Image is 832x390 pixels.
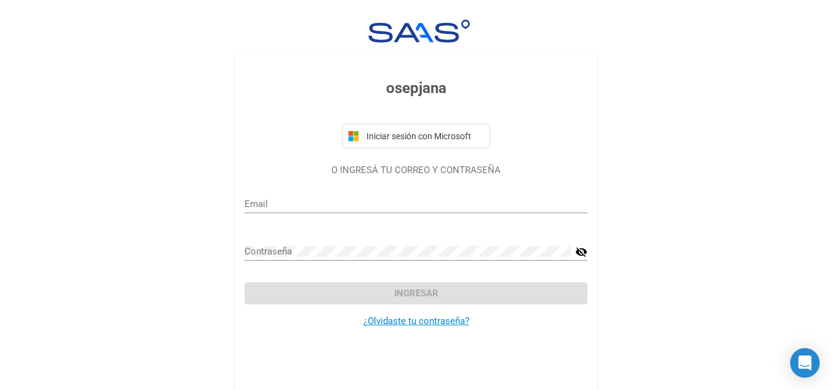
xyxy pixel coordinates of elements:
mat-icon: visibility_off [575,245,588,259]
button: Iniciar sesión con Microsoft [342,124,490,148]
a: ¿Olvidaste tu contraseña? [363,315,469,327]
h3: osepjana [244,77,588,99]
span: Iniciar sesión con Microsoft [364,131,485,141]
span: Ingresar [394,288,438,299]
button: Ingresar [244,282,588,304]
p: O INGRESÁ TU CORREO Y CONTRASEÑA [244,163,588,177]
div: Open Intercom Messenger [790,348,820,378]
